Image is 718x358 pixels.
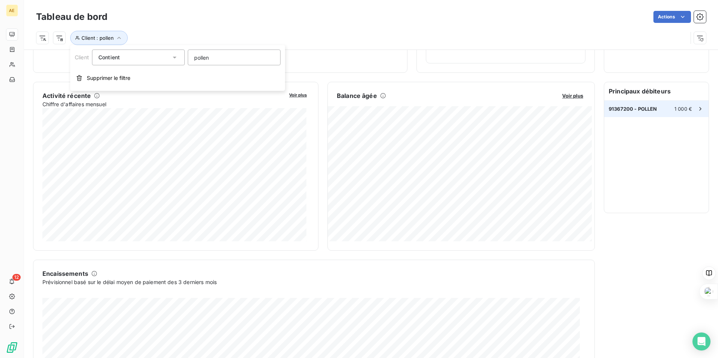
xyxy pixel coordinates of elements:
[674,106,692,112] span: 1 000 €
[36,10,107,24] h3: Tableau de bord
[188,50,281,65] input: placeholder
[609,106,657,112] span: 91367200 - POLLEN
[98,54,120,60] span: Contient
[287,91,309,98] button: Voir plus
[42,100,284,108] span: Chiffre d'affaires mensuel
[12,274,21,281] span: 12
[81,35,114,41] span: Client : pollen
[87,74,130,82] span: Supprimer le filtre
[70,70,285,86] button: Supprimer le filtre
[42,269,88,278] h6: Encaissements
[70,31,128,45] button: Client : pollen
[6,5,18,17] div: AE
[6,341,18,353] img: Logo LeanPay
[289,92,307,98] span: Voir plus
[692,332,710,350] div: Open Intercom Messenger
[337,91,377,100] h6: Balance âgée
[42,278,217,286] span: Prévisionnel basé sur le délai moyen de paiement des 3 derniers mois
[604,82,709,100] h6: Principaux débiteurs
[653,11,691,23] button: Actions
[75,54,89,60] span: Client
[42,91,91,100] h6: Activité récente
[562,93,583,99] span: Voir plus
[560,92,585,99] button: Voir plus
